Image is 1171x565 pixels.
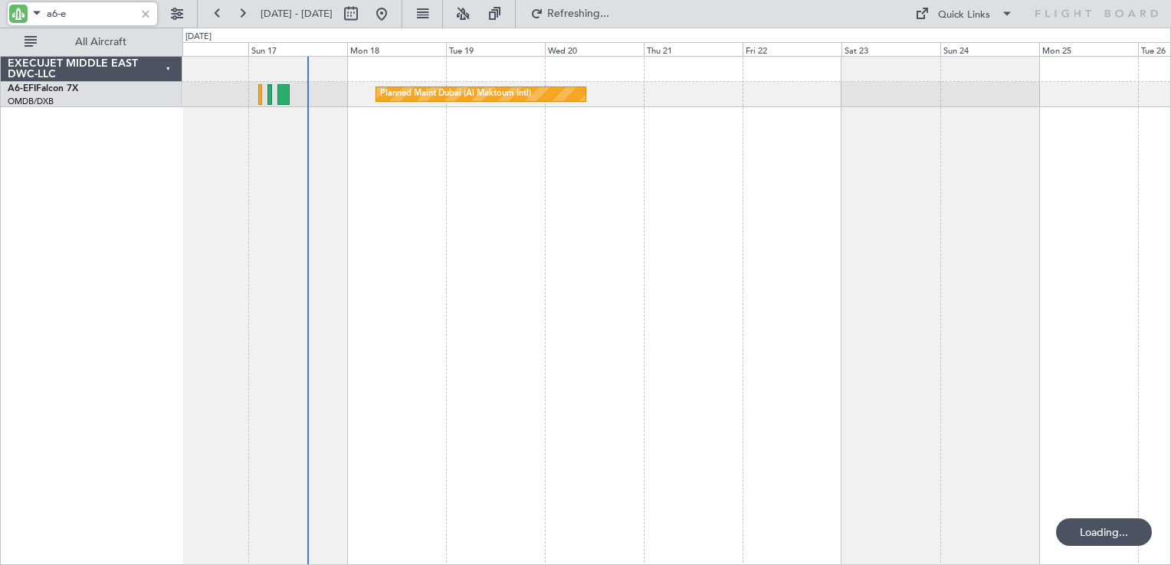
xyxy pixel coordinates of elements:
[523,2,615,26] button: Refreshing...
[40,37,162,47] span: All Aircraft
[446,42,545,56] div: Tue 19
[8,96,54,107] a: OMDB/DXB
[8,84,78,93] a: A6-EFIFalcon 7X
[47,2,135,25] input: A/C (Reg. or Type)
[940,42,1039,56] div: Sun 24
[380,83,531,106] div: Planned Maint Dubai (Al Maktoum Intl)
[907,2,1021,26] button: Quick Links
[248,42,347,56] div: Sun 17
[150,42,249,56] div: Sat 16
[17,30,166,54] button: All Aircraft
[546,8,611,19] span: Refreshing...
[261,7,333,21] span: [DATE] - [DATE]
[347,42,446,56] div: Mon 18
[938,8,990,23] div: Quick Links
[743,42,841,56] div: Fri 22
[545,42,644,56] div: Wed 20
[841,42,940,56] div: Sat 23
[644,42,743,56] div: Thu 21
[8,84,36,93] span: A6-EFI
[185,31,212,44] div: [DATE]
[1056,518,1152,546] div: Loading...
[1039,42,1138,56] div: Mon 25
